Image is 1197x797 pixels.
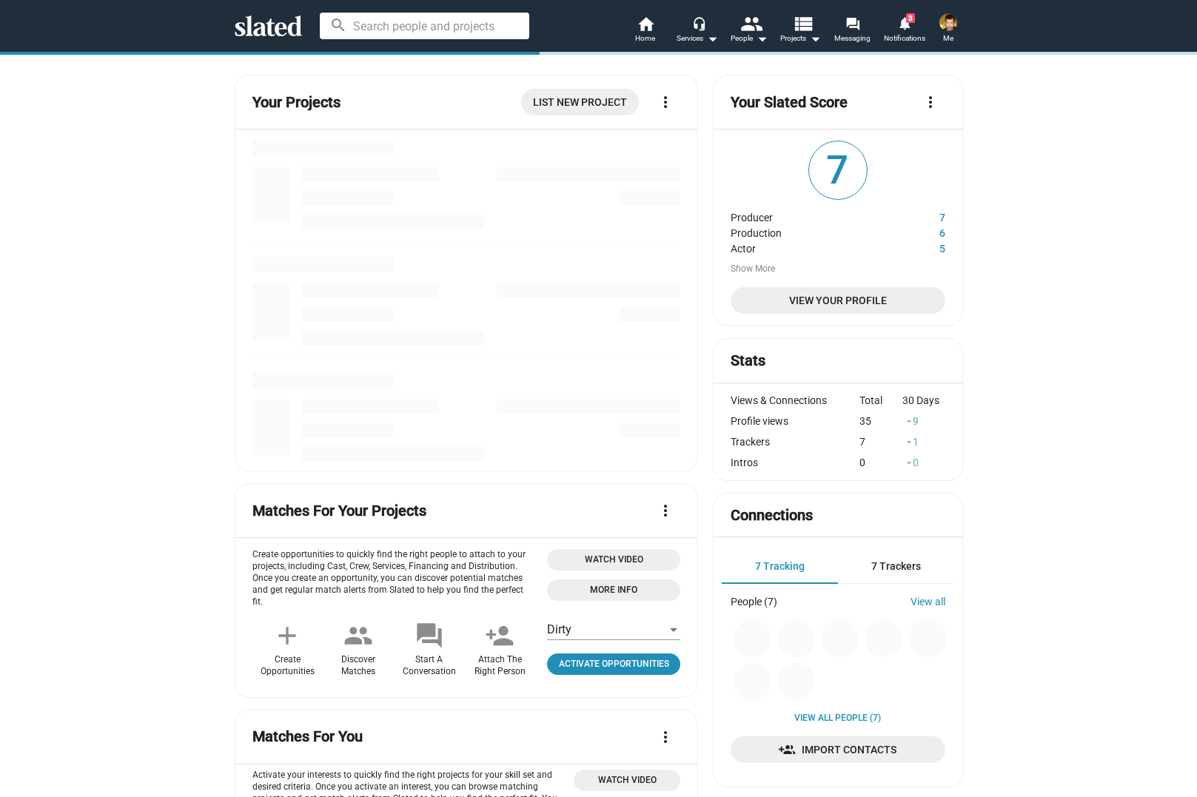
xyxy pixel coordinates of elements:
button: Projects [775,15,827,47]
a: Open 'More info' dialog with information about Opportunities [547,579,680,601]
a: Messaging [827,15,879,47]
mat-icon: headset_mic [692,16,705,30]
span: Watch Video [583,773,671,788]
mat-icon: notifications [897,16,911,30]
a: Click to open project profile page opportunities tab [547,653,680,675]
mat-icon: arrow_drop_down [753,30,771,47]
div: People [731,30,768,47]
div: 1 [902,436,945,448]
div: Attach The Right Person [475,654,526,678]
a: View all People (7) [794,713,881,724]
mat-icon: arrow_drop_down [806,30,824,47]
div: 7 [859,436,902,448]
span: View Your Profile [742,287,933,314]
mat-icon: more_vert [922,93,939,111]
mat-card-title: Connections [731,505,813,525]
span: 3 [906,13,915,23]
button: Open 'Opportunities Intro Video' dialog [547,549,680,571]
div: 9 [902,415,945,427]
mat-icon: arrow_drop_up [904,457,914,468]
span: List New Project [533,89,627,115]
dt: Producer [731,208,889,223]
span: Me [943,30,953,47]
mat-icon: more_vert [657,502,674,519]
div: 0 [902,457,945,468]
dd: 7 [890,208,945,223]
mat-card-title: Matches For Your Projects [252,501,426,521]
div: Profile views [731,415,859,427]
img: Matt Schichter [939,13,957,31]
span: Messaging [834,30,871,47]
mat-icon: add [272,621,302,650]
span: Activate Opportunities [553,656,674,672]
mat-card-title: Stats [731,351,765,371]
span: Dirty [547,622,571,636]
span: More Info [556,582,671,598]
mat-icon: more_vert [657,93,674,111]
mat-icon: forum [415,621,444,650]
mat-icon: forum [845,16,859,30]
span: Home [635,30,655,47]
a: Home [620,15,671,47]
mat-icon: view_list [791,13,813,34]
div: Discover Matches [341,654,375,678]
div: 30 Days [902,394,945,406]
div: Services [677,30,718,47]
button: People [723,15,775,47]
div: Start A Conversation [403,654,456,678]
span: Notifications [884,30,925,47]
span: 7 [809,141,867,199]
div: Trackers [731,436,859,448]
mat-card-title: Your Projects [252,93,341,112]
span: Import Contacts [742,736,933,763]
mat-icon: arrow_drop_up [904,437,914,447]
div: Intros [731,457,859,468]
span: Watch Video [556,552,671,568]
button: Open 'Opportunities Intro Video' dialog [574,770,680,791]
mat-icon: arrow_drop_down [703,30,721,47]
mat-card-title: Your Slated Score [731,93,848,112]
mat-icon: people [740,13,761,34]
button: Show More [731,263,775,275]
button: Matt SchichterMe [931,10,966,49]
a: View all [911,596,945,608]
dt: Production [731,223,889,239]
div: Create Opportunities [261,654,315,678]
mat-icon: home [637,15,654,33]
a: List New Project [521,89,639,115]
div: Total [859,394,902,406]
div: 35 [859,415,902,427]
mat-card-title: Matches For You [252,727,363,747]
span: 7 Trackers [871,560,921,572]
input: Search people and projects [320,13,529,39]
span: 7 Tracking [755,560,805,572]
button: Services [671,15,723,47]
div: 0 [859,457,902,468]
span: Projects [780,30,821,47]
mat-icon: person_add [485,621,514,650]
a: 3Notifications [879,15,931,47]
p: Create opportunities to quickly find the right people to attach to your projects, including Cast,... [252,549,536,608]
mat-icon: arrow_drop_up [904,416,914,426]
dd: 5 [890,239,945,255]
dt: Actor [731,239,889,255]
div: Views & Connections [731,394,859,406]
div: People (7) [731,596,777,608]
dd: 6 [890,223,945,239]
a: Import Contacts [731,736,945,763]
mat-icon: people [343,621,373,650]
mat-icon: more_vert [657,728,674,746]
a: View Your Profile [731,287,945,314]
